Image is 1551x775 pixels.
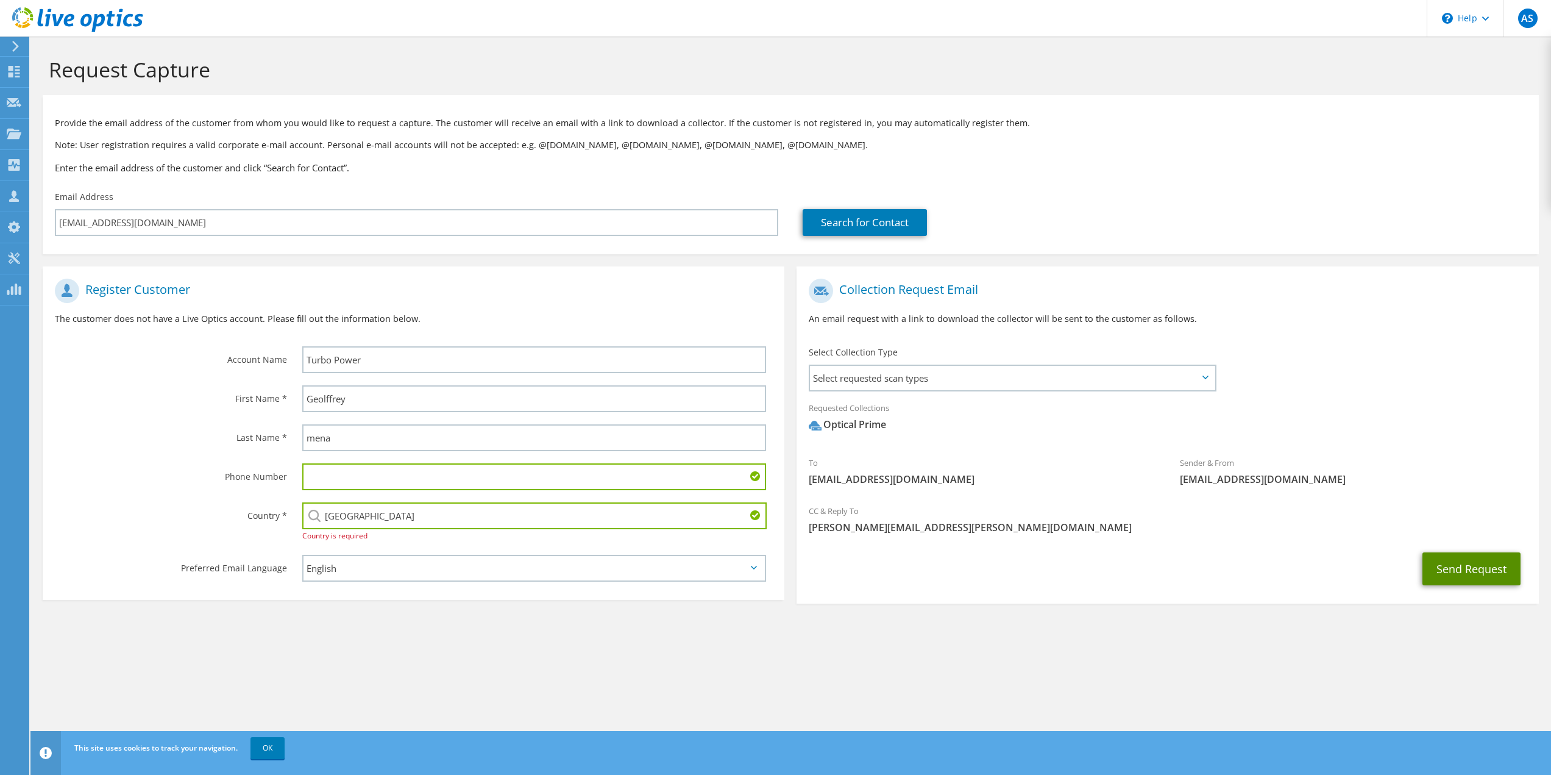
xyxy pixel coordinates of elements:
[1442,13,1453,24] svg: \n
[803,209,927,236] a: Search for Contact
[55,191,113,203] label: Email Address
[55,385,287,405] label: First Name *
[250,737,285,759] a: OK
[74,743,238,753] span: This site uses cookies to track your navigation.
[797,498,1538,540] div: CC & Reply To
[810,366,1214,390] span: Select requested scan types
[809,418,886,432] div: Optical Prime
[302,530,367,541] span: Country is required
[55,424,287,444] label: Last Name *
[1180,473,1527,486] span: [EMAIL_ADDRESS][DOMAIN_NAME]
[55,463,287,483] label: Phone Number
[1422,552,1521,585] button: Send Request
[809,473,1155,486] span: [EMAIL_ADDRESS][DOMAIN_NAME]
[55,502,287,522] label: Country *
[55,312,772,326] p: The customer does not have a Live Optics account. Please fill out the information below.
[55,116,1527,130] p: Provide the email address of the customer from whom you would like to request a capture. The cust...
[55,138,1527,152] p: Note: User registration requires a valid corporate e-mail account. Personal e-mail accounts will ...
[809,346,898,359] label: Select Collection Type
[55,161,1527,174] h3: Enter the email address of the customer and click “Search for Contact”.
[809,279,1520,303] h1: Collection Request Email
[55,555,287,574] label: Preferred Email Language
[809,521,1526,534] span: [PERSON_NAME][EMAIL_ADDRESS][PERSON_NAME][DOMAIN_NAME]
[49,57,1527,82] h1: Request Capture
[55,346,287,366] label: Account Name
[797,450,1168,492] div: To
[809,312,1526,326] p: An email request with a link to download the collector will be sent to the customer as follows.
[797,395,1538,444] div: Requested Collections
[1518,9,1538,28] span: AS
[55,279,766,303] h1: Register Customer
[1168,450,1539,492] div: Sender & From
